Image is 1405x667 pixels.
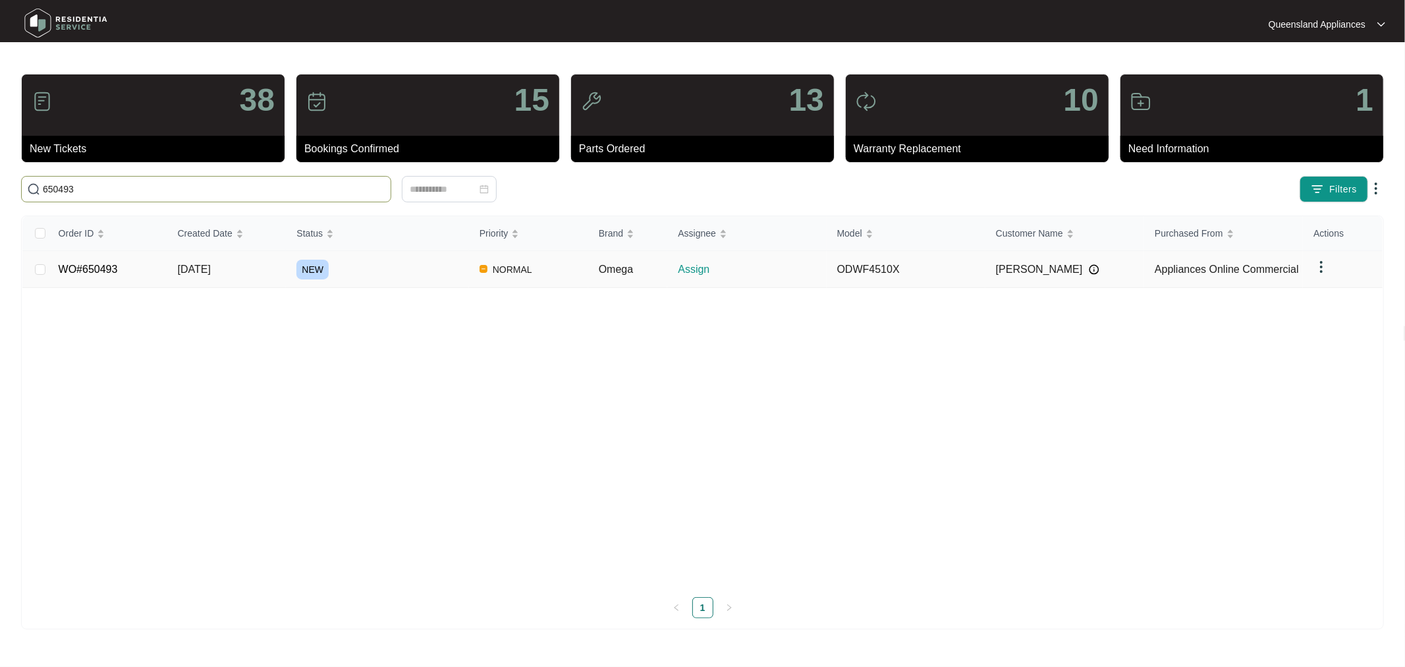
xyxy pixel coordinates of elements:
p: 10 [1064,84,1099,116]
a: WO#650493 [59,264,118,275]
span: [PERSON_NAME] [996,262,1083,277]
th: Created Date [167,216,287,251]
p: 13 [789,84,824,116]
span: Order ID [59,226,94,241]
a: 1 [693,598,713,618]
p: Need Information [1128,141,1383,157]
p: Queensland Appliances [1269,18,1365,31]
li: Next Page [719,597,740,618]
span: Priority [480,226,509,241]
span: Omega [599,264,633,275]
th: Order ID [48,216,167,251]
th: Brand [588,216,668,251]
span: right [725,604,733,612]
span: Status [296,226,323,241]
button: filter iconFilters [1300,176,1368,202]
td: ODWF4510X [827,251,985,288]
th: Status [286,216,468,251]
img: Vercel Logo [480,265,487,273]
th: Priority [469,216,588,251]
p: Bookings Confirmed [304,141,559,157]
th: Purchased From [1144,216,1303,251]
p: 38 [240,84,275,116]
th: Actions [1303,216,1383,251]
img: icon [581,91,602,112]
img: dropdown arrow [1313,259,1329,275]
span: Created Date [178,226,233,241]
img: search-icon [27,183,40,196]
img: icon [856,91,877,112]
img: dropdown arrow [1368,181,1384,196]
img: dropdown arrow [1377,21,1385,28]
button: left [666,597,687,618]
input: Search by Order Id, Assignee Name, Customer Name, Brand and Model [43,182,385,196]
span: Brand [599,226,623,241]
th: Customer Name [985,216,1144,251]
li: 1 [692,597,713,618]
p: New Tickets [30,141,285,157]
button: right [719,597,740,618]
p: Warranty Replacement [854,141,1109,157]
p: Assign [678,262,826,277]
th: Assignee [667,216,826,251]
p: Parts Ordered [579,141,834,157]
p: 15 [514,84,549,116]
th: Model [827,216,985,251]
span: Filters [1329,183,1357,196]
img: residentia service logo [20,3,112,43]
span: Model [837,226,862,241]
img: icon [306,91,327,112]
img: Info icon [1089,264,1099,275]
img: filter icon [1311,183,1324,196]
span: NORMAL [487,262,537,277]
span: Appliances Online Commercial [1155,264,1299,275]
span: Assignee [678,226,716,241]
img: icon [32,91,53,112]
img: icon [1130,91,1151,112]
span: left [673,604,680,612]
span: Purchased From [1155,226,1223,241]
span: [DATE] [178,264,211,275]
span: NEW [296,260,329,279]
p: 1 [1356,84,1373,116]
li: Previous Page [666,597,687,618]
span: Customer Name [996,226,1063,241]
